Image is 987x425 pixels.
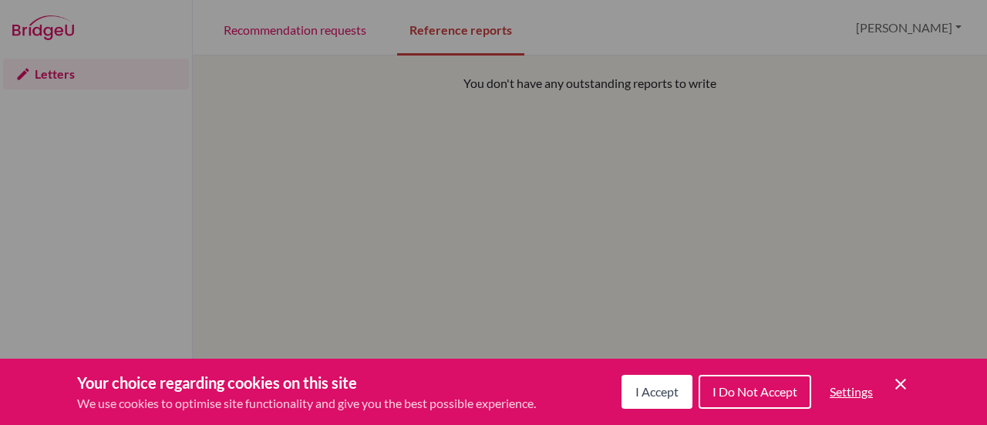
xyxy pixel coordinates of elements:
p: We use cookies to optimise site functionality and give you the best possible experience. [77,394,536,413]
h3: Your choice regarding cookies on this site [77,371,536,394]
span: Settings [830,384,873,399]
span: I Do Not Accept [712,384,797,399]
span: I Accept [635,384,679,399]
button: Settings [817,376,885,407]
button: I Accept [622,375,692,409]
button: I Do Not Accept [699,375,811,409]
button: Save and close [891,375,910,393]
